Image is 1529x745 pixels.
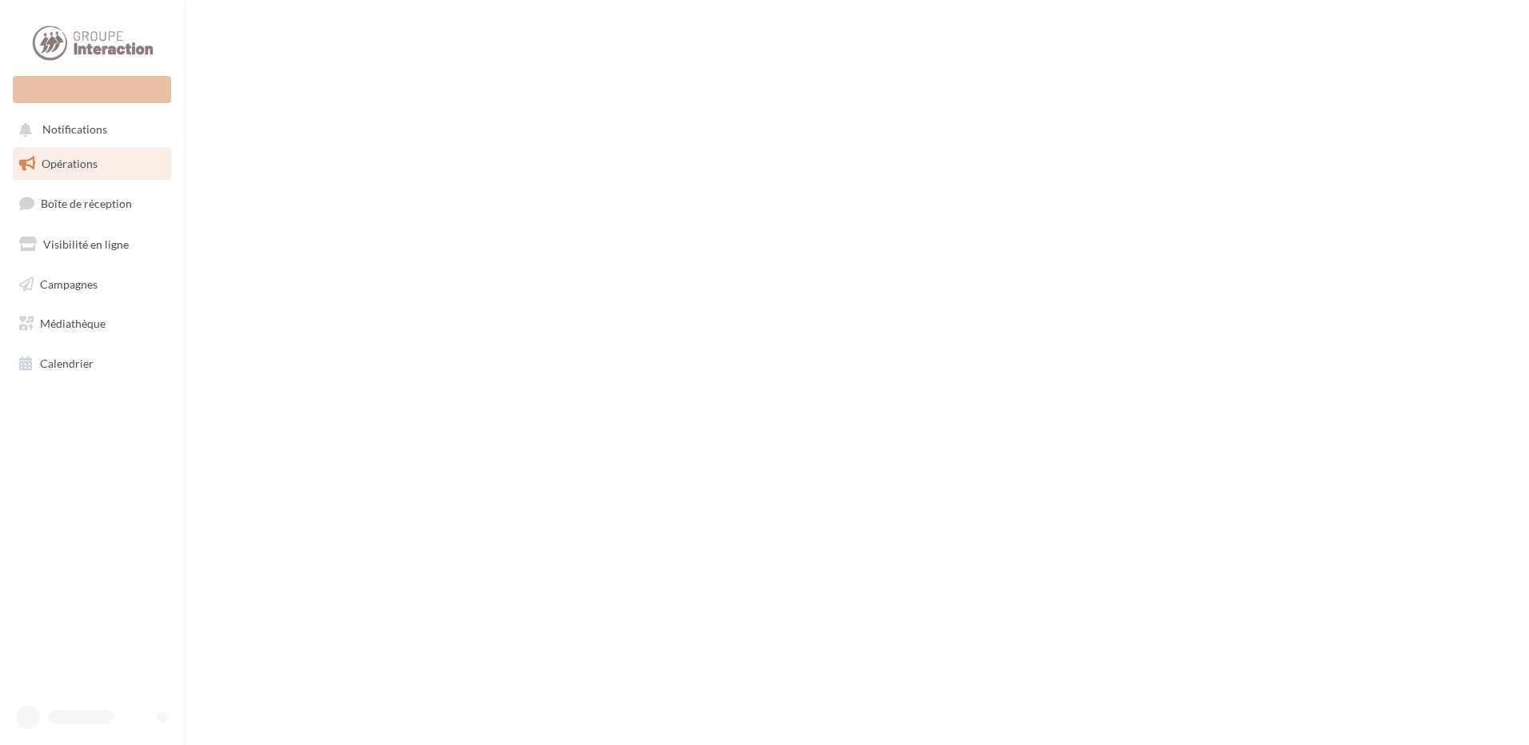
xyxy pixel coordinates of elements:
[10,307,174,341] a: Médiathèque
[42,123,107,137] span: Notifications
[43,237,129,251] span: Visibilité en ligne
[10,147,174,181] a: Opérations
[40,317,106,330] span: Médiathèque
[40,357,94,370] span: Calendrier
[10,347,174,380] a: Calendrier
[40,277,98,290] span: Campagnes
[41,197,132,210] span: Boîte de réception
[10,268,174,301] a: Campagnes
[13,76,171,103] div: Nouvelle campagne
[10,228,174,261] a: Visibilité en ligne
[10,186,174,221] a: Boîte de réception
[42,157,98,170] span: Opérations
